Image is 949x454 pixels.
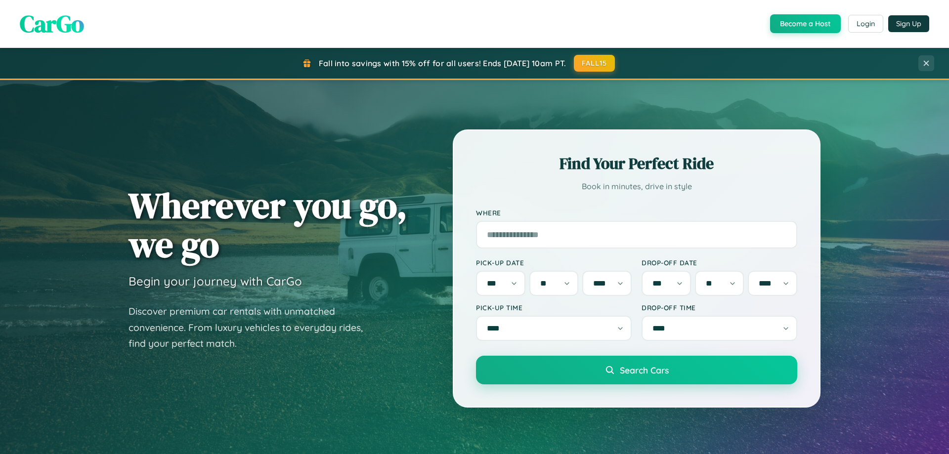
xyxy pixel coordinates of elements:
span: CarGo [20,7,84,40]
p: Discover premium car rentals with unmatched convenience. From luxury vehicles to everyday rides, ... [129,303,376,352]
button: FALL15 [574,55,615,72]
h1: Wherever you go, we go [129,186,407,264]
button: Login [848,15,883,33]
label: Where [476,208,797,217]
button: Search Cars [476,356,797,384]
p: Book in minutes, drive in style [476,179,797,194]
label: Drop-off Time [642,303,797,312]
label: Pick-up Time [476,303,632,312]
button: Sign Up [888,15,929,32]
span: Fall into savings with 15% off for all users! Ends [DATE] 10am PT. [319,58,566,68]
button: Become a Host [770,14,841,33]
label: Pick-up Date [476,258,632,267]
label: Drop-off Date [642,258,797,267]
h2: Find Your Perfect Ride [476,153,797,174]
h3: Begin your journey with CarGo [129,274,302,289]
span: Search Cars [620,365,669,375]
